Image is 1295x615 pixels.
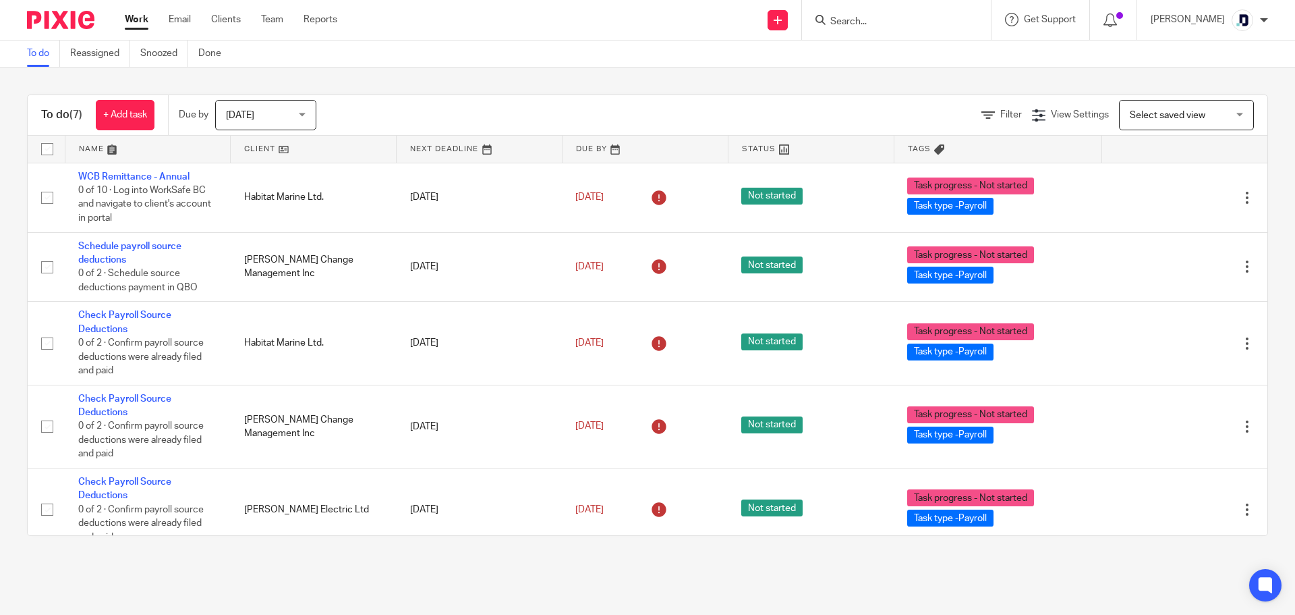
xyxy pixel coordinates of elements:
[226,111,254,120] span: [DATE]
[231,302,397,385] td: Habitat Marine Ltd.
[1051,110,1109,119] span: View Settings
[78,172,190,182] a: WCB Remittance - Annual
[70,41,130,67] a: Reassigned
[198,41,231,67] a: Done
[78,242,181,265] a: Schedule payroll source deductions
[27,11,94,29] img: Pixie
[907,510,994,527] span: Task type -Payroll
[231,385,397,468] td: [PERSON_NAME] Change Management Inc
[1130,111,1205,120] span: Select saved view
[304,13,337,26] a: Reports
[27,41,60,67] a: To do
[1232,9,1253,31] img: deximal_460x460_FB_Twitter.png
[211,13,241,26] a: Clients
[78,269,198,292] span: 0 of 2 · Schedule source deductions payment in QBO
[907,323,1034,340] span: Task progress - Not started
[907,267,994,284] span: Task type -Payroll
[1000,110,1022,119] span: Filter
[1024,15,1076,24] span: Get Support
[397,232,563,302] td: [DATE]
[907,246,1034,263] span: Task progress - Not started
[78,186,211,223] span: 0 of 10 · Log into WorkSafe BC and navigate to client's account in portal
[78,394,171,417] a: Check Payroll Source Deductions
[1151,13,1225,26] p: [PERSON_NAME]
[96,100,154,130] a: + Add task
[169,13,191,26] a: Email
[397,302,563,385] td: [DATE]
[741,257,803,273] span: Not started
[78,311,171,333] a: Check Payroll Source Deductions
[575,505,604,514] span: [DATE]
[575,422,604,431] span: [DATE]
[741,333,803,350] span: Not started
[829,16,950,28] input: Search
[907,344,994,360] span: Task type -Payroll
[78,422,204,459] span: 0 of 2 · Confirm payroll source deductions were already filed and paid
[907,178,1034,194] span: Task progress - Not started
[575,192,604,202] span: [DATE]
[231,232,397,302] td: [PERSON_NAME] Change Management Inc
[69,109,82,120] span: (7)
[741,417,803,433] span: Not started
[397,385,563,468] td: [DATE]
[140,41,188,67] a: Snoozed
[907,427,994,444] span: Task type -Payroll
[575,262,604,271] span: [DATE]
[231,163,397,232] td: Habitat Marine Ltd.
[231,469,397,552] td: [PERSON_NAME] Electric Ltd
[78,505,204,542] span: 0 of 2 · Confirm payroll source deductions were already filed and paid
[741,500,803,516] span: Not started
[907,406,1034,423] span: Task progress - Not started
[908,145,931,153] span: Tags
[907,489,1034,506] span: Task progress - Not started
[397,163,563,232] td: [DATE]
[575,338,604,348] span: [DATE]
[261,13,283,26] a: Team
[41,108,82,122] h1: To do
[78,477,171,500] a: Check Payroll Source Deductions
[397,469,563,552] td: [DATE]
[125,13,148,26] a: Work
[78,338,204,375] span: 0 of 2 · Confirm payroll source deductions were already filed and paid
[741,188,803,205] span: Not started
[179,108,208,122] p: Due by
[907,198,994,215] span: Task type -Payroll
